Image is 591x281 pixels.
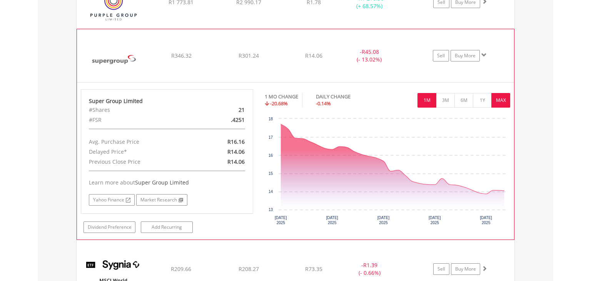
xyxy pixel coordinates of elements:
[269,208,273,212] text: 13
[269,153,273,158] text: 16
[429,216,441,225] text: [DATE] 2025
[480,216,492,225] text: [DATE] 2025
[454,93,473,108] button: 6M
[377,216,390,225] text: [DATE] 2025
[227,158,245,165] span: R14.06
[239,265,259,273] span: R208.27
[305,265,322,273] span: R73.35
[341,261,399,277] div: - (- 0.66%)
[135,179,189,186] span: Super Group Limited
[269,135,273,140] text: 17
[433,263,449,275] a: Sell
[363,261,377,269] span: R1.39
[83,221,135,233] a: Dividend Preference
[417,93,436,108] button: 1M
[269,117,273,121] text: 18
[141,221,193,233] a: Add Recurring
[89,97,245,105] div: Super Group Limited
[83,157,195,167] div: Previous Close Price
[265,93,298,100] div: 1 MO CHANGE
[227,148,245,155] span: R14.06
[269,171,273,176] text: 15
[316,100,331,107] span: -0.14%
[227,138,245,145] span: R16.16
[171,265,191,273] span: R209.66
[81,39,147,80] img: EQU.ZA.SPG.png
[83,137,195,147] div: Avg. Purchase Price
[451,50,480,62] a: Buy More
[265,115,511,230] div: Chart. Highcharts interactive chart.
[491,93,510,108] button: MAX
[326,216,338,225] text: [DATE] 2025
[89,194,135,206] a: Yahoo Finance
[89,179,245,186] div: Learn more about
[83,115,195,125] div: #FSR
[239,52,259,59] span: R301.24
[451,263,480,275] a: Buy More
[83,147,195,157] div: Delayed Price*
[195,105,250,115] div: 21
[269,190,273,194] text: 14
[171,52,192,59] span: R346.32
[195,115,250,125] div: .4251
[316,93,377,100] div: DAILY CHANGE
[433,50,449,62] a: Sell
[305,52,322,59] span: R14.06
[275,216,287,225] text: [DATE] 2025
[270,100,288,107] span: -20.68%
[341,48,398,63] div: - (- 13.02%)
[362,48,379,55] span: R45.08
[136,194,187,206] a: Market Research
[473,93,492,108] button: 1Y
[83,105,195,115] div: #Shares
[265,115,510,230] svg: Interactive chart
[436,93,455,108] button: 3M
